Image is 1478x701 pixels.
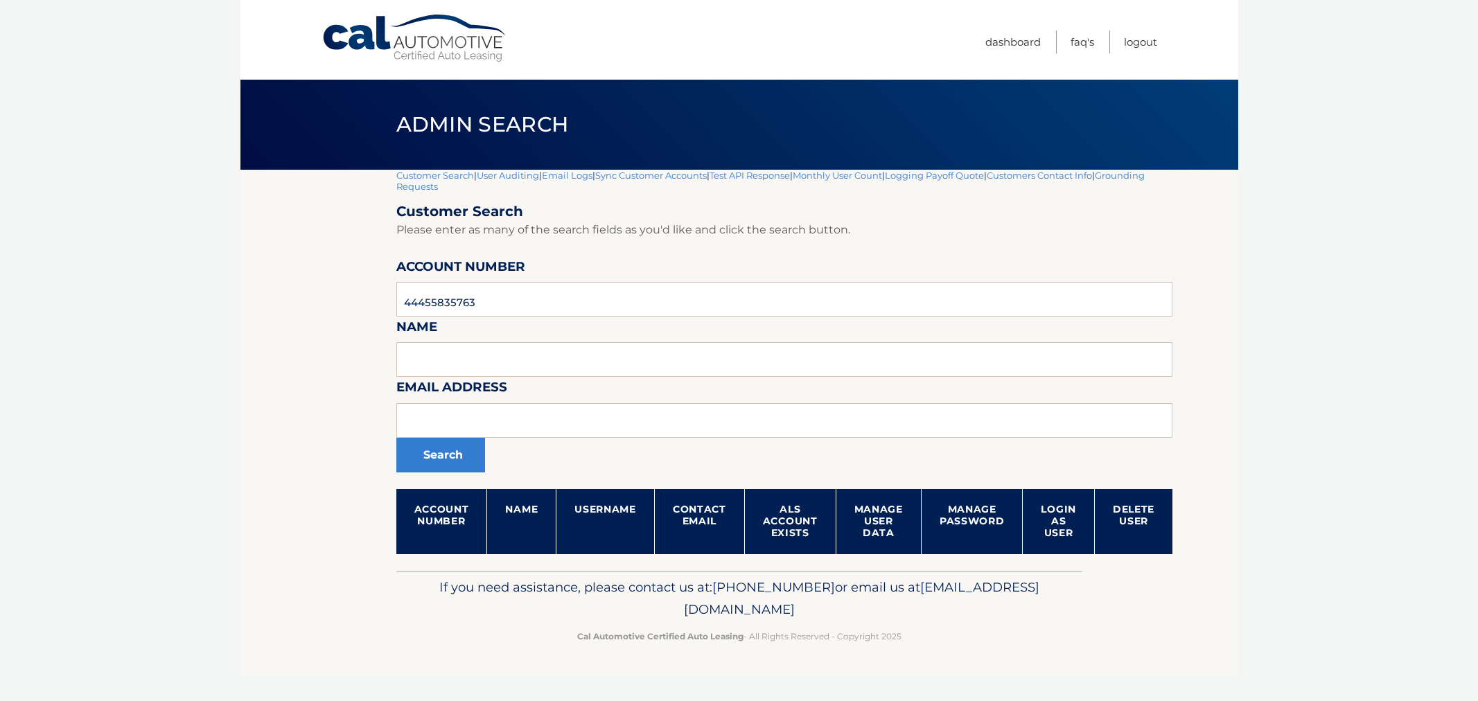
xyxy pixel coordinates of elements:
[1124,30,1157,53] a: Logout
[396,220,1173,240] p: Please enter as many of the search fields as you'd like and click the search button.
[477,170,539,181] a: User Auditing
[322,14,509,63] a: Cal Automotive
[405,576,1073,621] p: If you need assistance, please contact us at: or email us at
[396,317,437,342] label: Name
[396,170,1145,192] a: Grounding Requests
[542,170,592,181] a: Email Logs
[985,30,1041,53] a: Dashboard
[654,489,744,554] th: Contact Email
[405,629,1073,644] p: - All Rights Reserved - Copyright 2025
[396,489,487,554] th: Account Number
[684,579,1039,617] span: [EMAIL_ADDRESS][DOMAIN_NAME]
[793,170,882,181] a: Monthly User Count
[487,489,556,554] th: Name
[1023,489,1095,554] th: Login as User
[396,203,1173,220] h2: Customer Search
[885,170,984,181] a: Logging Payoff Quote
[921,489,1023,554] th: Manage Password
[556,489,655,554] th: Username
[710,170,790,181] a: Test API Response
[396,256,525,282] label: Account Number
[396,170,1173,571] div: | | | | | | | |
[396,170,474,181] a: Customer Search
[987,170,1092,181] a: Customers Contact Info
[836,489,921,554] th: Manage User Data
[396,112,569,137] span: Admin Search
[396,438,485,472] button: Search
[577,631,744,641] strong: Cal Automotive Certified Auto Leasing
[595,170,707,181] a: Sync Customer Accounts
[1094,489,1172,554] th: Delete User
[1071,30,1094,53] a: FAQ's
[712,579,835,595] span: [PHONE_NUMBER]
[744,489,836,554] th: ALS Account Exists
[396,377,507,402] label: Email Address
